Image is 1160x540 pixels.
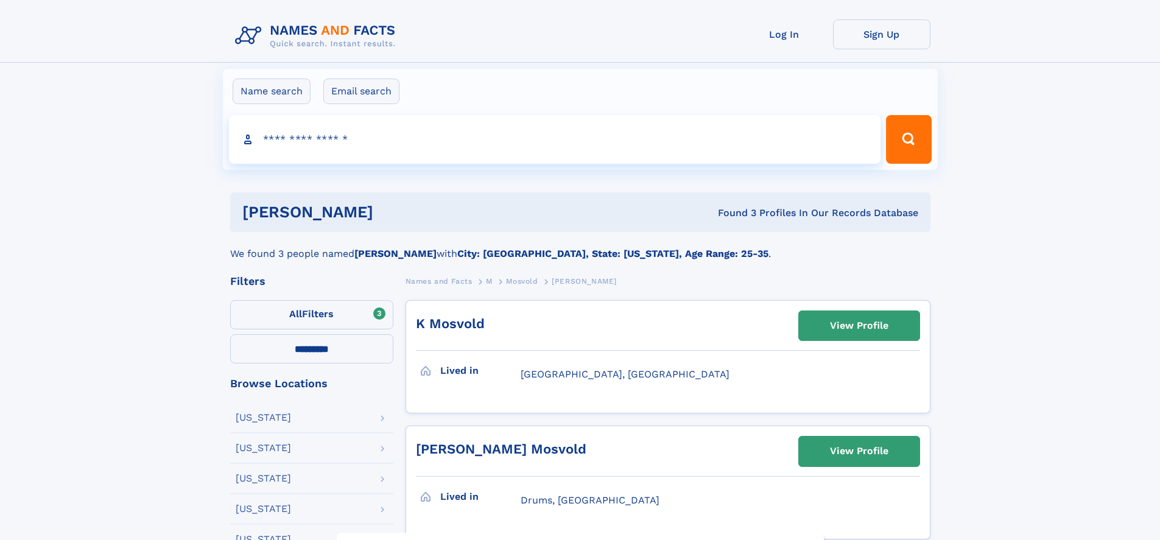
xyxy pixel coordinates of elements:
a: K Mosvold [416,316,485,331]
b: City: [GEOGRAPHIC_DATA], State: [US_STATE], Age Range: 25-35 [457,248,768,259]
div: [US_STATE] [236,443,291,453]
span: [GEOGRAPHIC_DATA], [GEOGRAPHIC_DATA] [521,368,729,380]
span: Drums, [GEOGRAPHIC_DATA] [521,494,659,506]
div: Browse Locations [230,378,393,389]
label: Name search [233,79,311,104]
a: M [486,273,493,289]
div: [US_STATE] [236,413,291,423]
button: Search Button [886,115,931,164]
a: Names and Facts [406,273,473,289]
a: [PERSON_NAME] Mosvold [416,441,586,457]
a: Log In [736,19,833,49]
a: Sign Up [833,19,930,49]
a: View Profile [799,437,919,466]
div: Filters [230,276,393,287]
div: [US_STATE] [236,504,291,514]
b: [PERSON_NAME] [354,248,437,259]
input: search input [229,115,881,164]
span: M [486,277,493,286]
h3: Lived in [440,360,521,381]
div: View Profile [830,437,888,465]
div: View Profile [830,312,888,340]
label: Email search [323,79,399,104]
h3: Lived in [440,486,521,507]
h1: [PERSON_NAME] [242,205,546,220]
div: We found 3 people named with . [230,232,930,261]
img: Logo Names and Facts [230,19,406,52]
div: Found 3 Profiles In Our Records Database [546,206,918,220]
span: [PERSON_NAME] [552,277,617,286]
label: Filters [230,300,393,329]
span: All [289,308,302,320]
a: View Profile [799,311,919,340]
div: [US_STATE] [236,474,291,483]
span: Mosvold [506,277,538,286]
a: Mosvold [506,273,538,289]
